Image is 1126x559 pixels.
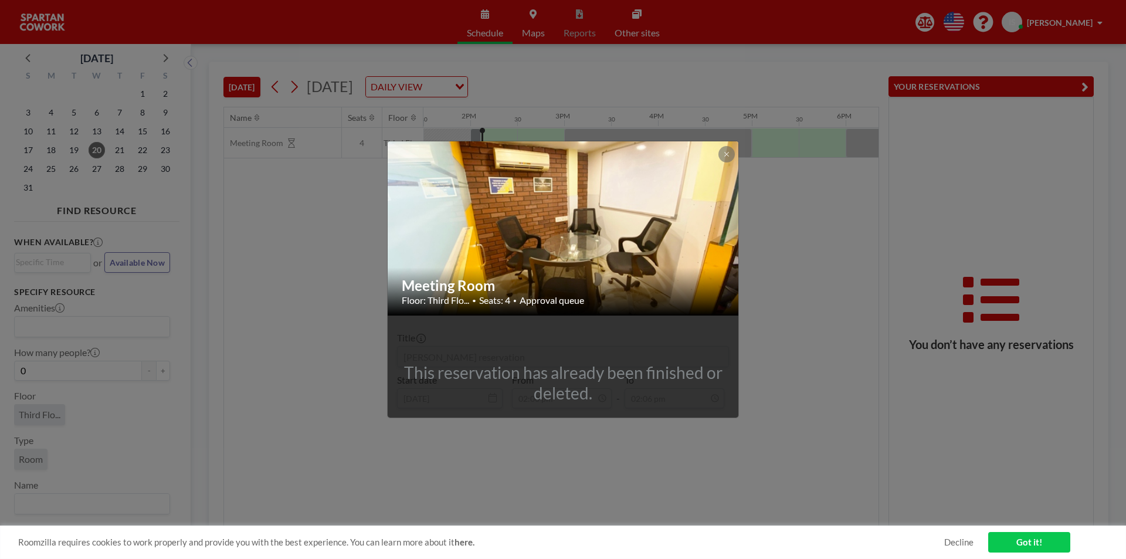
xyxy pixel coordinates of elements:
span: Roomzilla requires cookies to work properly and provide you with the best experience. You can lea... [18,537,944,548]
img: 537.jpg [388,96,740,360]
span: Floor: Third Flo... [402,294,469,306]
a: Decline [944,537,974,548]
span: Approval queue [520,294,584,306]
a: Got it! [988,532,1070,553]
a: here. [455,537,474,547]
h2: Meeting Room [402,277,725,294]
span: • [513,297,517,304]
span: Seats: 4 [479,294,510,306]
span: • [472,296,476,305]
div: This reservation has already been finished or deleted. [388,362,738,404]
